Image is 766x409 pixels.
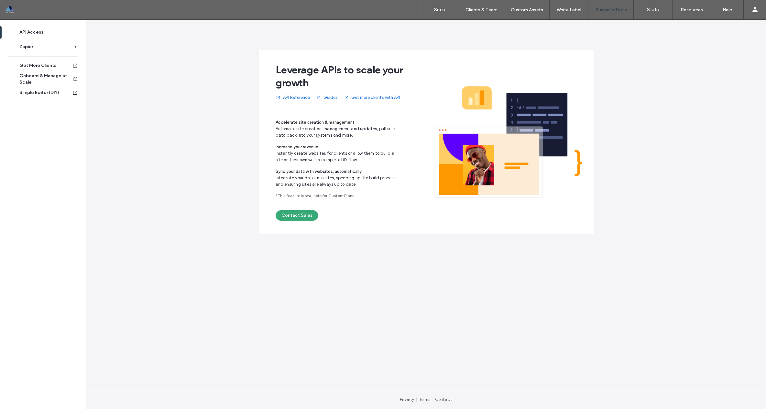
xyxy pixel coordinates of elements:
div: Onboard & Manage at Scale [19,73,72,86]
span: | [416,397,417,402]
span: | [432,397,433,402]
span: Increase your revenue [276,144,398,150]
a: Contact [435,397,452,402]
a: API Reference [276,94,310,101]
label: Resources [681,7,703,13]
span: * This feature is available for Custom Plans [276,193,435,199]
label: Clients & Team [465,7,498,13]
div: Simple Editor (DIY) [19,89,72,96]
div: Zapier [19,44,72,50]
a: Get more clients with API [344,94,400,101]
a: Privacy [400,397,414,402]
label: Business Tools [595,7,627,13]
span: Help [15,5,28,10]
a: Guides [316,94,338,101]
label: White Label [557,7,581,13]
label: Help [723,7,732,13]
label: Sites [434,7,445,13]
div: API Access [19,29,72,36]
span: Integrate your data into sites, speeding up the build process and ensuring sites are always up to... [276,175,398,188]
label: Stats [647,7,659,13]
div: Get More Clients [19,62,72,69]
span: Leverage APIs to scale your growth [276,63,403,89]
button: Contact Sales [276,210,318,221]
span: Instantly create websites for clients or allow them to build a site on their own with a complete ... [276,150,398,163]
span: Automate site creation, management and updates, pull site data back into your systems and more. [276,126,398,139]
label: Custom Assets [511,7,543,13]
a: Terms [419,397,431,402]
span: Accelerate site creation & management. [276,119,398,126]
span: Sync your data with websites, automatically. [276,168,398,175]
